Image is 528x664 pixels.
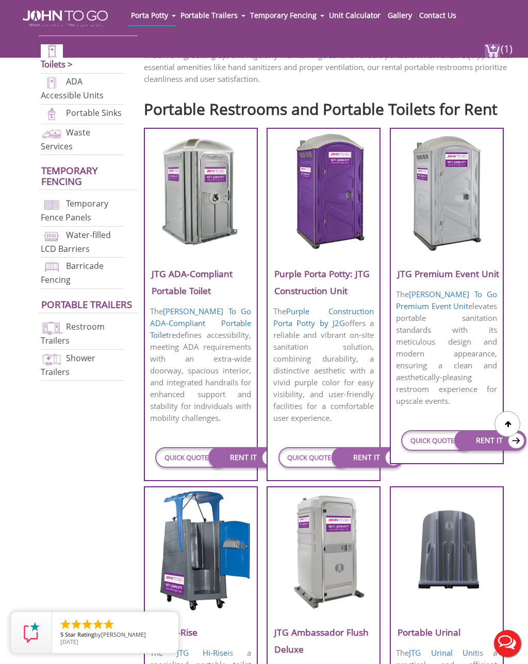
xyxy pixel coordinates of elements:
a: Restroom Trailers [41,321,105,346]
img: icon [262,450,278,466]
li:  [59,618,72,631]
a: RENT IT [332,447,404,468]
a: Portable Sinks [66,107,122,118]
h3: Purple Porta Potty: JTG Construction Unit [268,265,379,299]
a: [PERSON_NAME] To Go Premium Event Unit [396,289,497,311]
li:  [81,618,93,631]
img: waste-services-new.png [41,127,63,141]
a: QUICK QUOTE [278,447,351,468]
a: RENT IT [454,430,526,451]
a: Portable Trailers [178,5,240,25]
a: QUICK QUOTE [155,447,227,468]
img: Review Rating [21,622,42,643]
span: [DATE] [60,638,78,645]
a: RENT IT [208,447,280,468]
a: Purple Construction Porta Potty by J2G [273,306,374,328]
img: Purple-Porta-Potty-J2G-Construction-Unit.png [274,132,373,251]
img: JTG-Hi-Rise-Unit.png [149,491,252,612]
img: chan-link-fencing-new.png [41,198,63,212]
a: Temporary Fencing [247,5,319,25]
a: Contact Us [417,5,459,25]
p: The elevates portable sanitation standards with its meticulous design and modern appearance, ensu... [391,287,503,408]
img: shower-trailers-new.png [41,352,63,366]
p: The offers a reliable and vibrant on-site sanitation solution, combining durability, a distinctiv... [268,304,379,425]
a: Shower Trailers [41,352,95,378]
img: portable-toilets-new.png [41,44,63,58]
a: QUICK QUOTE [401,430,473,451]
button: Live Chat [487,623,528,664]
img: JTG-Premium-Event-Unit.png [398,132,496,251]
a: Barricade Fencing [41,260,104,285]
a: Porta Potty [128,5,171,25]
img: JTG-Urinal-Unit.png.webp [404,491,489,594]
a: clean [322,50,341,60]
img: barricade-fencing-icon-new.png [41,260,63,274]
a: ADA Accessible Units [41,76,104,101]
a: Gallery [385,5,415,25]
h2: Portable Restrooms and Portable Toilets for Rent [144,95,513,117]
a: Temporary Fence Panels [41,198,108,223]
li:  [103,618,115,631]
span: Star Rating [65,631,94,638]
a: Portable Toilets > [41,44,100,70]
img: JOHN to go [23,10,108,27]
h3: JTG Ambassador Flush Deluxe [268,624,379,658]
img: icon [385,450,402,466]
img: ADA-units-new.png [41,76,63,90]
span: (1) [500,33,513,56]
img: icon [508,433,524,449]
a: Portable trailers [41,298,132,311]
a: Water-filled LCD Barriers [41,229,111,254]
a: JTG Urinal Unit [409,648,477,658]
h3: JTG Hi-Rise [145,624,257,641]
img: restroom-trailers-new.png [41,321,63,335]
h3: JTG ADA-Compliant Portable Toilet [145,265,257,299]
img: JTG-ADA-Compliant-Portable-Toilet.png [152,132,250,251]
img: portable-sinks-new.png [41,107,63,121]
li:  [92,618,104,631]
a: Waste Services [41,127,90,152]
li:  [70,618,82,631]
span: 5 [60,631,63,638]
a: Unit Calculator [326,5,383,25]
span: [PERSON_NAME] [101,631,146,638]
a: Porta Potties [41,21,110,33]
h3: JTG Premium Event Unit [391,265,503,282]
img: JTG-Ambassador-Flush-Deluxe.png.webp [274,491,373,609]
a: Temporary Fencing [41,164,97,188]
span: by [60,632,170,639]
img: cart a [485,44,500,58]
img: water-filled%20barriers-new.png [41,229,63,243]
a: The JTG Hi-Rise [150,648,227,658]
a: [PERSON_NAME] To Go ADA-Compliant Portable Toilet [150,306,251,340]
h3: Portable Urinal [391,624,503,641]
p: The redefines accessibility, meeting ADA requirements with an extra-wide doorway, spacious interi... [145,304,257,425]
